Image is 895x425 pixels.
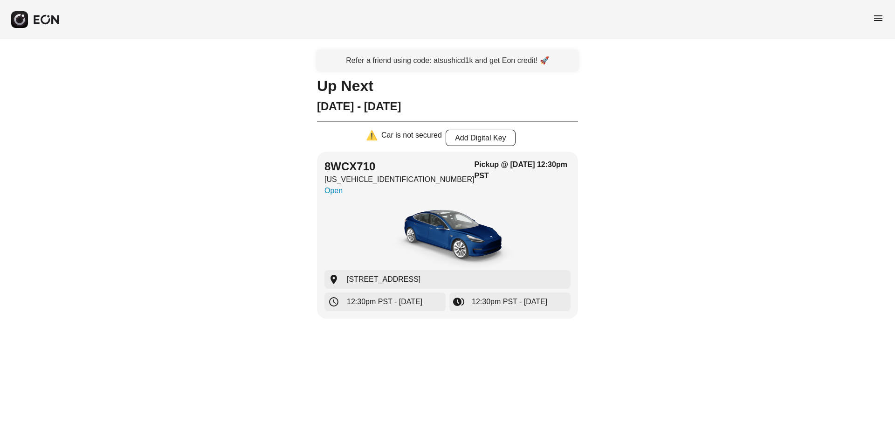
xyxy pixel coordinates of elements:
[873,13,884,24] span: menu
[446,130,516,146] button: Add Digital Key
[475,159,571,181] h3: Pickup @ [DATE] 12:30pm PST
[328,296,339,307] span: schedule
[472,296,547,307] span: 12:30pm PST - [DATE]
[317,80,578,91] h1: Up Next
[317,99,578,114] h2: [DATE] - [DATE]
[378,200,517,270] img: car
[453,296,464,307] span: browse_gallery
[324,174,475,185] p: [US_VEHICLE_IDENTIFICATION_NUMBER]
[317,50,578,71] a: Refer a friend using code: atsushicd1k and get Eon credit! 🚀
[328,274,339,285] span: location_on
[347,274,420,285] span: [STREET_ADDRESS]
[347,296,422,307] span: 12:30pm PST - [DATE]
[324,185,475,196] p: Open
[317,152,578,319] button: 8WCX710[US_VEHICLE_IDENTIFICATION_NUMBER]OpenPickup @ [DATE] 12:30pm PSTcar[STREET_ADDRESS]12:30p...
[381,130,442,146] div: Car is not secured
[324,159,475,174] h2: 8WCX710
[366,130,378,146] div: ⚠️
